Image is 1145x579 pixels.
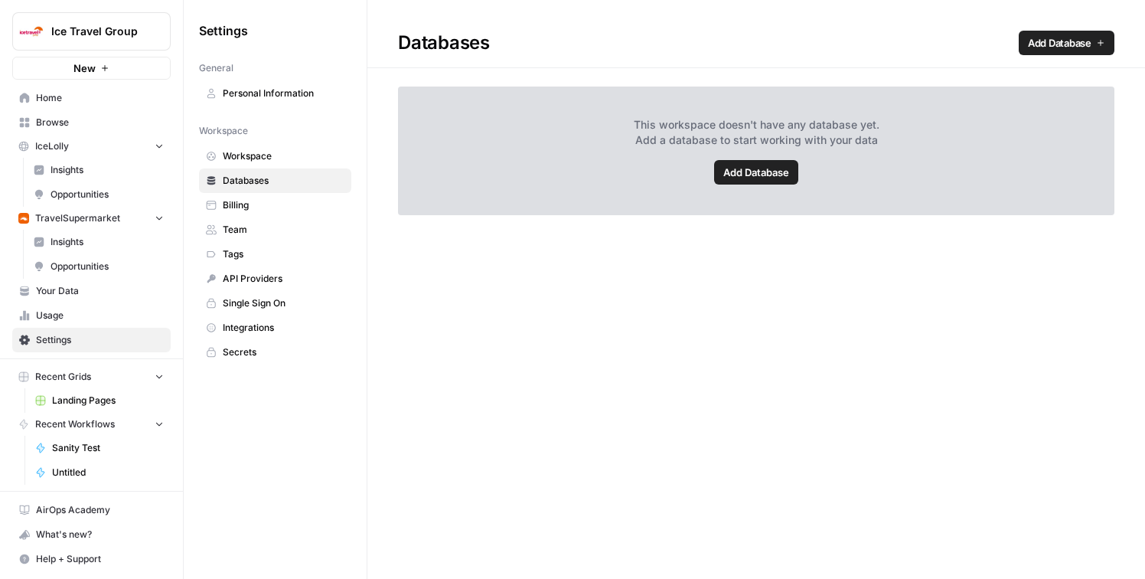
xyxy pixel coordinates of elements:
[52,441,164,455] span: Sanity Test
[12,522,171,547] button: What's new?
[223,321,344,335] span: Integrations
[51,188,164,201] span: Opportunities
[12,498,171,522] a: AirOps Academy
[18,18,45,45] img: Ice Travel Group Logo
[12,207,171,230] button: TravelSupermarket
[199,81,351,106] a: Personal Information
[36,552,164,566] span: Help + Support
[714,160,798,185] a: Add Database
[28,460,171,485] a: Untitled
[35,417,115,431] span: Recent Workflows
[367,31,1145,55] div: Databases
[199,340,351,365] a: Secrets
[73,61,96,76] span: New
[223,247,344,261] span: Tags
[12,547,171,571] button: Help + Support
[27,254,171,279] a: Opportunities
[35,370,91,384] span: Recent Grids
[199,124,248,138] span: Workspace
[199,61,233,75] span: General
[13,523,170,546] div: What's new?
[223,149,344,163] span: Workspace
[35,139,69,153] span: IceLolly
[12,86,171,110] a: Home
[223,174,344,188] span: Databases
[51,24,144,39] span: Ice Travel Group
[12,110,171,135] a: Browse
[36,91,164,105] span: Home
[199,267,351,291] a: API Providers
[199,193,351,218] a: Billing
[12,303,171,328] a: Usage
[12,57,171,80] button: New
[35,211,120,225] span: TravelSupermarket
[12,279,171,303] a: Your Data
[36,309,164,322] span: Usage
[18,213,29,224] img: g6uzkw9mirwx9hsiontezmyx232g
[12,328,171,352] a: Settings
[51,260,164,273] span: Opportunities
[36,284,164,298] span: Your Data
[223,198,344,212] span: Billing
[199,291,351,316] a: Single Sign On
[199,168,351,193] a: Databases
[634,117,879,148] span: This workspace doesn't have any database yet. Add a database to start working with your data
[28,436,171,460] a: Sanity Test
[12,135,171,158] button: IceLolly
[223,272,344,286] span: API Providers
[36,503,164,517] span: AirOps Academy
[223,296,344,310] span: Single Sign On
[199,21,248,40] span: Settings
[199,218,351,242] a: Team
[1019,31,1114,55] a: Add Database
[36,333,164,347] span: Settings
[28,388,171,413] a: Landing Pages
[12,12,171,51] button: Workspace: Ice Travel Group
[223,87,344,100] span: Personal Information
[223,345,344,359] span: Secrets
[723,165,789,180] span: Add Database
[199,144,351,168] a: Workspace
[27,182,171,207] a: Opportunities
[12,365,171,388] button: Recent Grids
[199,316,351,340] a: Integrations
[36,116,164,129] span: Browse
[1028,35,1091,51] span: Add Database
[51,163,164,177] span: Insights
[51,235,164,249] span: Insights
[27,230,171,254] a: Insights
[52,466,164,479] span: Untitled
[27,158,171,182] a: Insights
[12,413,171,436] button: Recent Workflows
[52,394,164,407] span: Landing Pages
[199,242,351,267] a: Tags
[223,223,344,237] span: Team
